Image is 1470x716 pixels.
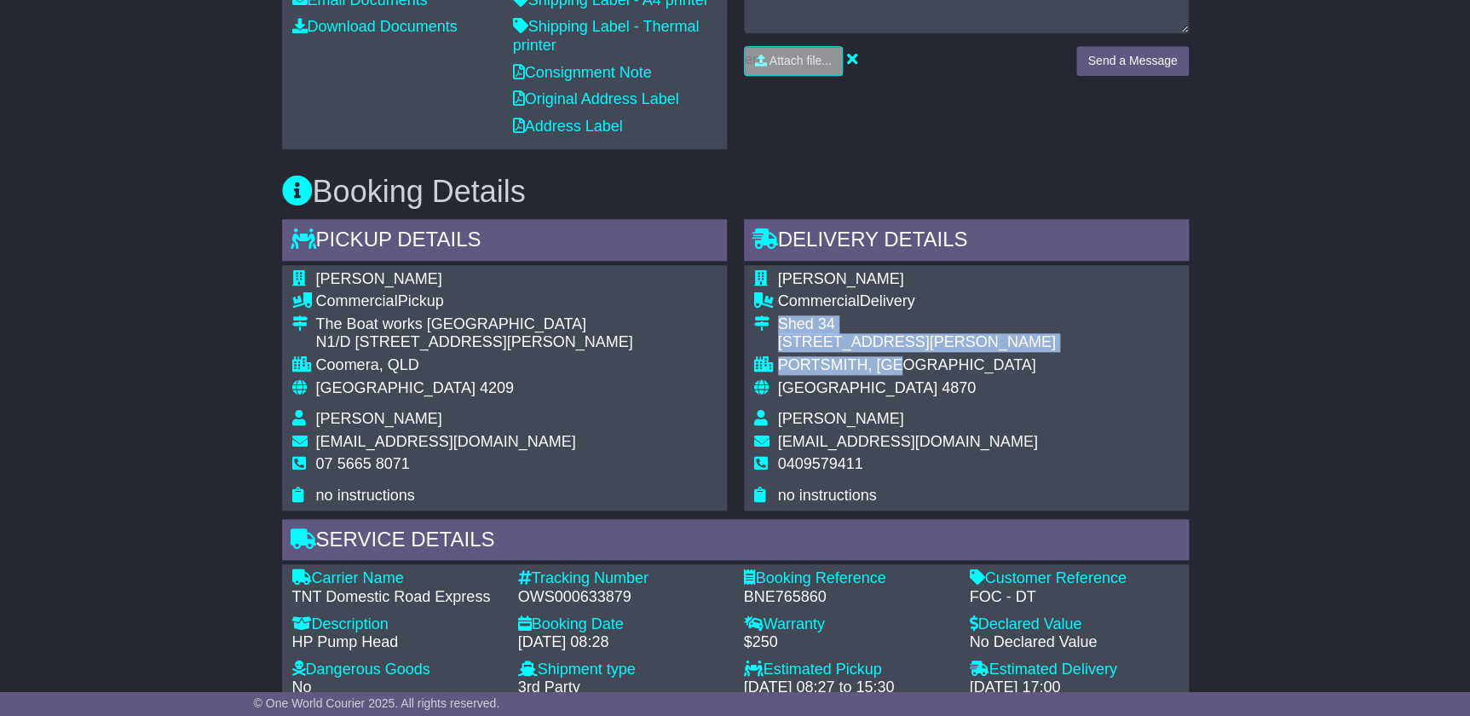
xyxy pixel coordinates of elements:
div: Declared Value [970,615,1179,634]
a: Address Label [513,118,623,135]
div: Pickup [316,292,633,311]
div: OWS000633879 [518,588,727,607]
a: Download Documents [292,18,458,35]
div: [STREET_ADDRESS][PERSON_NAME] [778,333,1056,352]
span: [EMAIL_ADDRESS][DOMAIN_NAME] [778,433,1038,450]
span: © One World Courier 2025. All rights reserved. [254,696,500,710]
div: Booking Reference [744,569,953,588]
div: Service Details [282,519,1189,565]
span: [GEOGRAPHIC_DATA] [778,379,937,396]
span: No [292,678,312,696]
div: Estimated Delivery [970,661,1179,679]
div: Dangerous Goods [292,661,501,679]
span: 4209 [480,379,514,396]
a: Original Address Label [513,90,679,107]
div: Delivery [778,292,1056,311]
a: Shipping Label - Thermal printer [513,18,700,54]
div: No Declared Value [970,633,1179,652]
button: Send a Message [1076,46,1188,76]
div: N1/D [STREET_ADDRESS][PERSON_NAME] [316,333,633,352]
div: PORTSMITH, [GEOGRAPHIC_DATA] [778,356,1056,375]
span: [PERSON_NAME] [316,410,442,427]
span: no instructions [316,487,415,504]
div: TNT Domestic Road Express [292,588,501,607]
span: 07 5665 8071 [316,455,410,472]
div: Delivery Details [744,219,1189,265]
div: Customer Reference [970,569,1179,588]
div: Pickup Details [282,219,727,265]
a: Consignment Note [513,64,652,81]
span: 0409579411 [778,455,863,472]
div: $250 [744,633,953,652]
span: [EMAIL_ADDRESS][DOMAIN_NAME] [316,433,576,450]
div: BNE765860 [744,588,953,607]
span: [PERSON_NAME] [778,270,904,287]
span: 4870 [942,379,976,396]
div: The Boat works [GEOGRAPHIC_DATA] [316,315,633,334]
div: [DATE] 17:00 [970,678,1179,697]
div: Carrier Name [292,569,501,588]
div: Shed 34 [778,315,1056,334]
h3: Booking Details [282,175,1189,209]
span: [PERSON_NAME] [316,270,442,287]
div: [DATE] 08:27 to 15:30 [744,678,953,697]
div: Description [292,615,501,634]
span: [GEOGRAPHIC_DATA] [316,379,476,396]
span: Commercial [778,292,860,309]
span: [PERSON_NAME] [778,410,904,427]
div: Warranty [744,615,953,634]
div: [DATE] 08:28 [518,633,727,652]
div: FOC - DT [970,588,1179,607]
div: Booking Date [518,615,727,634]
span: no instructions [778,487,877,504]
div: Estimated Pickup [744,661,953,679]
div: Tracking Number [518,569,727,588]
div: Shipment type [518,661,727,679]
span: 3rd Party [518,678,580,696]
div: HP Pump Head [292,633,501,652]
span: Commercial [316,292,398,309]
div: Coomera, QLD [316,356,633,375]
